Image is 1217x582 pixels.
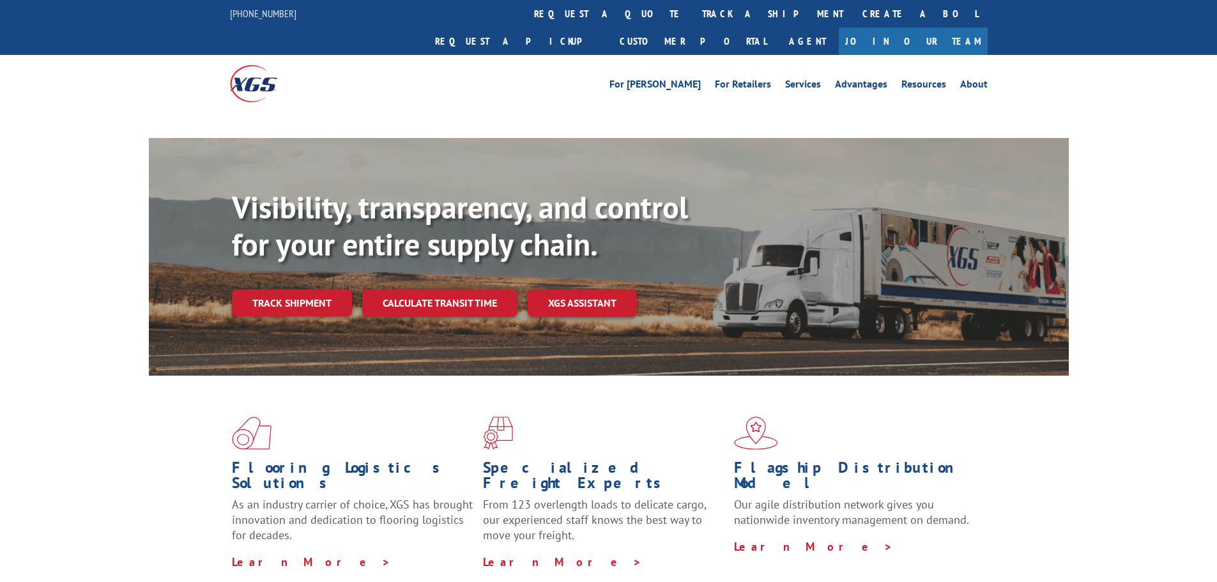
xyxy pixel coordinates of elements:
[232,460,473,497] h1: Flooring Logistics Solutions
[835,79,887,93] a: Advantages
[483,460,724,497] h1: Specialized Freight Experts
[232,187,688,264] b: Visibility, transparency, and control for your entire supply chain.
[528,289,637,317] a: XGS ASSISTANT
[901,79,946,93] a: Resources
[232,497,473,542] span: As an industry carrier of choice, XGS has brought innovation and dedication to flooring logistics...
[839,27,988,55] a: Join Our Team
[609,79,701,93] a: For [PERSON_NAME]
[230,7,296,20] a: [PHONE_NUMBER]
[715,79,771,93] a: For Retailers
[776,27,839,55] a: Agent
[362,289,517,317] a: Calculate transit time
[610,27,776,55] a: Customer Portal
[232,417,272,450] img: xgs-icon-total-supply-chain-intelligence-red
[483,417,513,450] img: xgs-icon-focused-on-flooring-red
[483,497,724,554] p: From 123 overlength loads to delicate cargo, our experienced staff knows the best way to move you...
[785,79,821,93] a: Services
[425,27,610,55] a: Request a pickup
[483,555,642,569] a: Learn More >
[734,497,969,527] span: Our agile distribution network gives you nationwide inventory management on demand.
[960,79,988,93] a: About
[734,417,778,450] img: xgs-icon-flagship-distribution-model-red
[232,289,352,316] a: Track shipment
[734,460,976,497] h1: Flagship Distribution Model
[734,539,893,554] a: Learn More >
[232,555,391,569] a: Learn More >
